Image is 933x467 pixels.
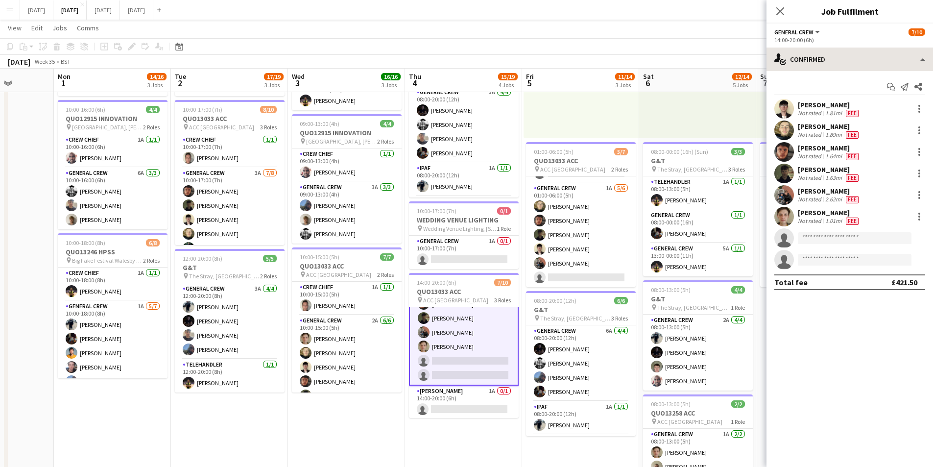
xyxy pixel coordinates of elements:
[175,283,285,359] app-card-role: General Crew3A4/412:00-20:00 (8h)[PERSON_NAME][PERSON_NAME][PERSON_NAME][PERSON_NAME]
[498,73,518,80] span: 15/19
[146,239,160,246] span: 6/8
[615,73,635,80] span: 11/14
[409,52,519,197] app-job-card: 08:00-20:00 (12h)6/6G&T The Stray, [GEOGRAPHIC_DATA], [GEOGRAPHIC_DATA], [GEOGRAPHIC_DATA]3 Roles...
[657,304,731,311] span: The Stray, [GEOGRAPHIC_DATA], [GEOGRAPHIC_DATA], [GEOGRAPHIC_DATA]
[760,72,772,81] span: Sun
[651,400,691,408] span: 08:00-13:00 (5h)
[614,297,628,304] span: 6/6
[417,279,456,286] span: 14:00-20:00 (6h)
[175,100,285,245] app-job-card: 10:00-17:00 (7h)8/10QUO13033 ACC ACC [GEOGRAPHIC_DATA]3 RolesCrew Chief1/110:00-17:00 (7h)[PERSON...
[175,114,285,123] h3: QUO13033 ACC
[300,120,339,127] span: 09:00-13:00 (4h)
[409,201,519,269] div: 10:00-17:00 (7h)0/1WEDDING VENUE LIGHTING Wedding Venue Lighting, [STREET_ADDRESS]1 RoleGeneral C...
[643,409,753,418] h3: QUO13258 ACC
[526,142,636,287] app-job-card: 01:00-06:00 (5h)5/7QUO13033 ACC ACC [GEOGRAPHIC_DATA]2 RolesCrew Chief0/101:00-06:00 (5h) General...
[380,253,394,261] span: 7/7
[77,24,99,32] span: Comms
[8,24,22,32] span: View
[611,166,628,173] span: 2 Roles
[526,291,636,436] app-job-card: 08:00-20:00 (12h)6/6G&T The Stray, [GEOGRAPHIC_DATA], [GEOGRAPHIC_DATA], [GEOGRAPHIC_DATA]3 Roles...
[189,272,260,280] span: The Stray, [GEOGRAPHIC_DATA], [GEOGRAPHIC_DATA], [GEOGRAPHIC_DATA]
[260,106,277,113] span: 8/10
[189,123,254,131] span: ACC [GEOGRAPHIC_DATA]
[292,247,402,393] app-job-card: 10:00-15:00 (5h)7/7QUO13033 ACC ACC [GEOGRAPHIC_DATA]2 RolesCrew Chief1A1/110:00-15:00 (5h)[PERSO...
[380,120,394,127] span: 4/4
[417,207,456,215] span: 10:00-17:00 (7h)
[540,315,611,322] span: The Stray, [GEOGRAPHIC_DATA], [GEOGRAPHIC_DATA], [GEOGRAPHIC_DATA]
[306,271,371,278] span: ACC [GEOGRAPHIC_DATA]
[540,166,605,173] span: ACC [GEOGRAPHIC_DATA]
[32,58,57,65] span: Week 35
[409,251,519,386] app-card-role: [PERSON_NAME][PERSON_NAME][PERSON_NAME][PERSON_NAME][PERSON_NAME][PERSON_NAME]
[292,282,402,315] app-card-role: Crew Chief1A1/110:00-15:00 (5h)[PERSON_NAME]
[760,142,870,287] div: 08:00-20:00 (12h)7/7G&T The Stray, [GEOGRAPHIC_DATA], [GEOGRAPHIC_DATA], [GEOGRAPHIC_DATA]3 Roles...
[760,267,870,300] app-card-role: IPAF1A1/108:00-20:00 (12h)[PERSON_NAME]
[292,72,305,81] span: Wed
[798,109,823,117] div: Not rated
[499,81,517,89] div: 4 Jobs
[774,28,821,36] button: General Crew
[58,247,167,256] h3: QUO13246 HPSS
[846,110,859,117] span: Fee
[891,277,917,287] div: £421.50
[643,210,753,243] app-card-role: General Crew1/108:00-00:00 (16h)[PERSON_NAME]
[651,286,691,294] span: 08:00-13:00 (5h)
[264,73,284,80] span: 17/19
[844,196,861,203] div: Crew has different fees then in role
[175,359,285,393] app-card-role: TELEHANDLER1/112:00-20:00 (8h)[PERSON_NAME]
[798,196,823,203] div: Not rated
[382,81,400,89] div: 3 Jobs
[643,72,654,81] span: Sat
[798,165,861,174] div: [PERSON_NAME]
[497,225,511,232] span: 1 Role
[526,305,636,314] h3: G&T
[798,208,861,217] div: [PERSON_NAME]
[731,286,745,294] span: 4/4
[823,152,844,160] div: 1.64mi
[651,148,708,155] span: 08:00-00:00 (16h) (Sun)
[733,81,751,89] div: 5 Jobs
[409,273,519,418] div: 14:00-20:00 (6h)7/10QUO13033 ACC ACC [GEOGRAPHIC_DATA]3 Roles[PERSON_NAME][PERSON_NAME][PERSON_NA...
[526,401,636,435] app-card-role: IPAF1A1/108:00-20:00 (12h)[PERSON_NAME]
[731,148,745,155] span: 3/3
[728,166,745,173] span: 3 Roles
[766,5,933,18] h3: Job Fulfilment
[657,418,722,425] span: ACC [GEOGRAPHIC_DATA]
[146,106,160,113] span: 4/4
[377,138,394,145] span: 2 Roles
[614,148,628,155] span: 5/7
[260,272,277,280] span: 2 Roles
[409,386,519,419] app-card-role: [PERSON_NAME]1A0/114:00-20:00 (6h)
[58,114,167,123] h3: QUO12915 INNOVATION
[844,174,861,182] div: Crew has different fees then in role
[611,315,628,322] span: 3 Roles
[183,255,222,262] span: 12:00-20:00 (8h)
[823,131,844,139] div: 1.89mi
[175,249,285,393] div: 12:00-20:00 (8h)5/5G&T The Stray, [GEOGRAPHIC_DATA], [GEOGRAPHIC_DATA], [GEOGRAPHIC_DATA]2 RolesG...
[760,156,870,165] h3: G&T
[759,77,772,89] span: 7
[52,24,67,32] span: Jobs
[292,114,402,244] app-job-card: 09:00-13:00 (4h)4/4QUO12915 INNOVATION [GEOGRAPHIC_DATA], [PERSON_NAME], [GEOGRAPHIC_DATA], [GEOG...
[534,148,574,155] span: 01:00-06:00 (5h)
[731,418,745,425] span: 1 Role
[292,128,402,137] h3: QUO12915 INNOVATION
[657,166,728,173] span: The Stray, [GEOGRAPHIC_DATA], [GEOGRAPHIC_DATA], [GEOGRAPHIC_DATA]
[798,131,823,139] div: Not rated
[58,233,167,378] div: 10:00-18:00 (8h)6/8QUO13246 HPSS Big Fake Festival Walesby [STREET_ADDRESS]2 RolesCrew Chief1A1/1...
[20,0,53,20] button: [DATE]
[643,142,753,276] div: 08:00-00:00 (16h) (Sun)3/3G&T The Stray, [GEOGRAPHIC_DATA], [GEOGRAPHIC_DATA], [GEOGRAPHIC_DATA]3...
[31,24,43,32] span: Edit
[175,168,285,300] app-card-role: General Crew3A7/810:00-17:00 (7h)[PERSON_NAME][PERSON_NAME][PERSON_NAME][PERSON_NAME][PERSON_NAME]
[525,77,534,89] span: 5
[87,0,120,20] button: [DATE]
[526,183,636,287] app-card-role: General Crew1A5/601:00-06:00 (5h)[PERSON_NAME][PERSON_NAME][PERSON_NAME][PERSON_NAME][PERSON_NAME]
[844,109,861,117] div: Crew has different fees then in role
[643,243,753,276] app-card-role: General Crew5A1/113:00-00:00 (11h)[PERSON_NAME]
[798,217,823,225] div: Not rated
[774,277,808,287] div: Total fee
